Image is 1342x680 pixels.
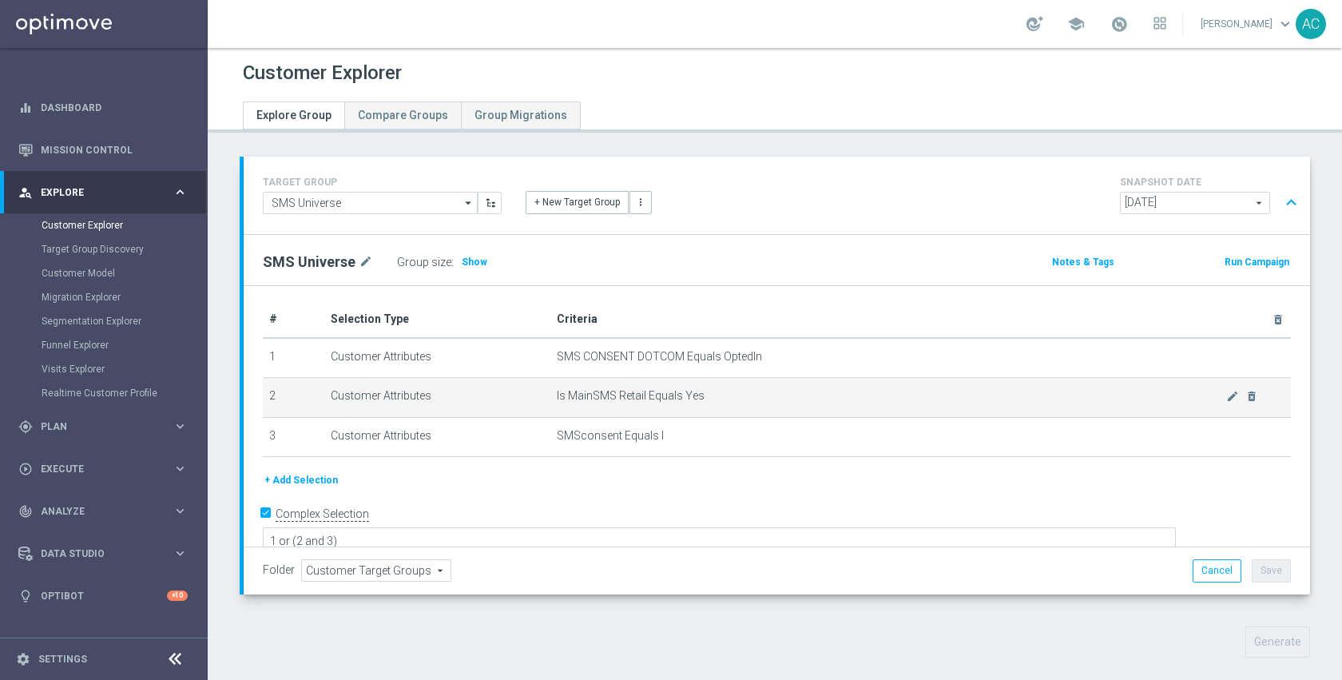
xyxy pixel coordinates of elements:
[18,420,189,433] button: gps_fixed Plan keyboard_arrow_right
[42,363,166,376] a: Visits Explorer
[18,420,173,434] div: Plan
[41,129,188,171] a: Mission Control
[18,185,33,200] i: person_search
[18,547,189,560] button: Data Studio keyboard_arrow_right
[18,129,188,171] div: Mission Control
[18,462,33,476] i: play_circle_outline
[1296,9,1326,39] div: AC
[42,381,206,405] div: Realtime Customer Profile
[1120,177,1304,188] h4: SNAPSHOT DATE
[629,191,652,213] button: more_vert
[324,338,550,378] td: Customer Attributes
[42,261,206,285] div: Customer Model
[557,350,762,364] span: SMS CONSENT DOTCOM Equals OptedIn
[243,62,402,85] h1: Customer Explorer
[243,101,581,129] ul: Tabs
[18,463,189,475] button: play_circle_outline Execute keyboard_arrow_right
[263,253,355,272] h2: SMS Universe
[276,507,369,522] label: Complex Selection
[16,652,30,666] i: settings
[42,219,166,232] a: Customer Explorer
[1067,15,1085,33] span: school
[42,333,206,357] div: Funnel Explorer
[173,546,188,561] i: keyboard_arrow_right
[42,243,166,256] a: Target Group Discovery
[42,357,206,381] div: Visits Explorer
[557,429,664,443] span: SMSconsent Equals I
[263,417,324,457] td: 3
[18,547,173,561] div: Data Studio
[41,86,188,129] a: Dashboard
[41,464,173,474] span: Execute
[1226,390,1239,403] i: mode_edit
[18,144,189,157] button: Mission Control
[42,339,166,352] a: Funnel Explorer
[173,185,188,200] i: keyboard_arrow_right
[1276,15,1294,33] span: keyboard_arrow_down
[167,591,188,601] div: +10
[1280,188,1303,218] button: expand_less
[42,213,206,237] div: Customer Explorer
[635,197,646,208] i: more_vert
[173,503,188,519] i: keyboard_arrow_right
[41,575,167,617] a: Optibot
[451,256,454,269] label: :
[1193,559,1241,582] button: Cancel
[41,507,173,516] span: Analyze
[18,101,33,115] i: equalizer
[41,188,173,197] span: Explore
[38,654,87,664] a: Settings
[256,109,332,121] span: Explore Group
[18,589,33,603] i: lightbulb
[1223,253,1291,271] button: Run Campaign
[18,575,188,617] div: Optibot
[263,378,324,418] td: 2
[263,177,502,188] h4: TARGET GROUP
[1199,12,1296,36] a: [PERSON_NAME]keyboard_arrow_down
[1245,626,1310,658] button: Generate
[557,389,1226,403] span: Is MainSMS Retail Equals Yes
[18,590,189,602] button: lightbulb Optibot +10
[42,291,166,304] a: Migration Explorer
[324,378,550,418] td: Customer Attributes
[18,86,188,129] div: Dashboard
[18,462,173,476] div: Execute
[18,505,189,518] button: track_changes Analyze keyboard_arrow_right
[42,267,166,280] a: Customer Model
[358,109,448,121] span: Compare Groups
[18,504,33,519] i: track_changes
[42,387,166,400] a: Realtime Customer Profile
[42,315,166,328] a: Segmentation Explorer
[263,173,1291,218] div: TARGET GROUP arrow_drop_down + New Target Group more_vert SNAPSHOT DATE arrow_drop_down expand_less
[557,312,598,325] span: Criteria
[461,193,477,213] i: arrow_drop_down
[324,301,550,338] th: Selection Type
[41,549,173,559] span: Data Studio
[18,101,189,114] button: equalizer Dashboard
[462,256,487,268] span: Show
[173,419,188,434] i: keyboard_arrow_right
[41,422,173,431] span: Plan
[324,417,550,457] td: Customer Attributes
[18,504,173,519] div: Analyze
[263,192,478,214] input: Select Existing or Create New
[18,186,189,199] button: person_search Explore keyboard_arrow_right
[1050,253,1116,271] button: Notes & Tags
[1272,313,1284,326] i: delete_forever
[263,338,324,378] td: 1
[42,237,206,261] div: Target Group Discovery
[526,191,629,213] button: + New Target Group
[1245,390,1258,403] i: delete_forever
[42,309,206,333] div: Segmentation Explorer
[359,253,373,272] i: mode_edit
[263,563,295,577] label: Folder
[263,471,339,489] button: + Add Selection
